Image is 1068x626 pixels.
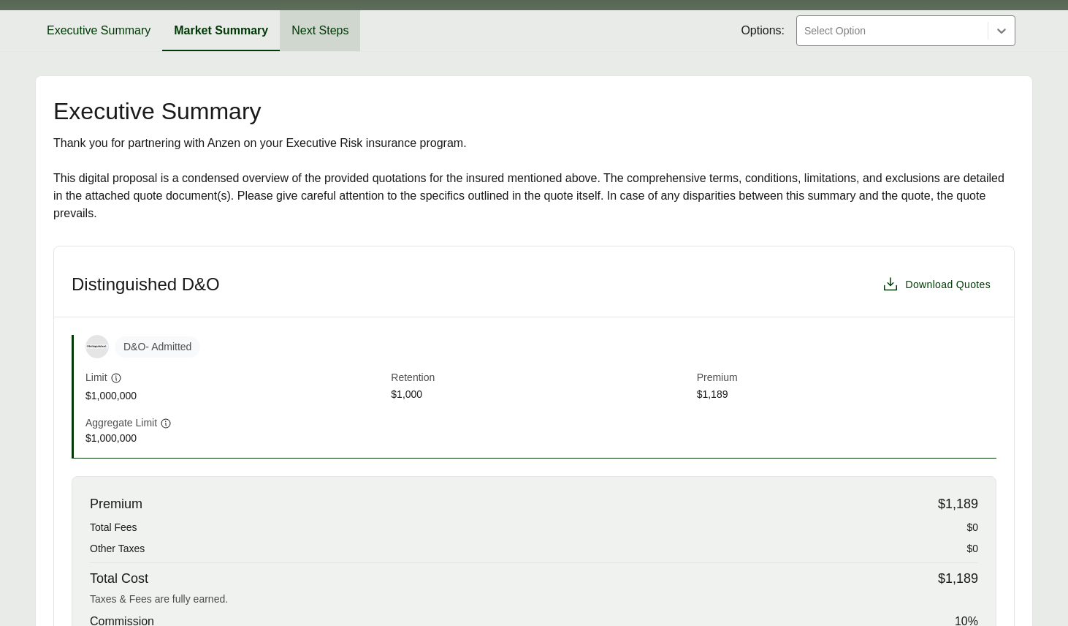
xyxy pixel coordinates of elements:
span: Download Quotes [905,277,991,293]
span: Options: [741,22,785,39]
h2: Executive Summary [53,99,1015,123]
span: Total Fees [90,520,137,535]
button: Next Steps [280,10,360,51]
span: $1,000,000 [85,431,385,446]
span: Total Cost [90,569,148,589]
button: Executive Summary [35,10,162,51]
span: Premium [697,370,996,387]
button: Download Quotes [876,270,996,299]
h3: Distinguished D&O [72,274,220,295]
span: $1,189 [938,569,978,589]
span: $0 [966,520,978,535]
span: $1,189 [938,494,978,514]
span: Limit [85,370,107,385]
span: $1,000 [391,387,690,404]
img: Distinguished [86,344,108,348]
div: Thank you for partnering with Anzen on your Executive Risk insurance program. This digital propos... [53,135,1015,222]
span: Other Taxes [90,541,145,557]
div: Taxes & Fees are fully earned. [90,592,978,607]
span: $1,000,000 [85,388,385,404]
span: Premium [90,494,142,514]
span: D&O - Admitted [115,336,200,358]
button: Market Summary [162,10,280,51]
span: $1,189 [697,387,996,404]
span: $0 [966,541,978,557]
span: Aggregate Limit [85,415,157,431]
span: Retention [391,370,690,387]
